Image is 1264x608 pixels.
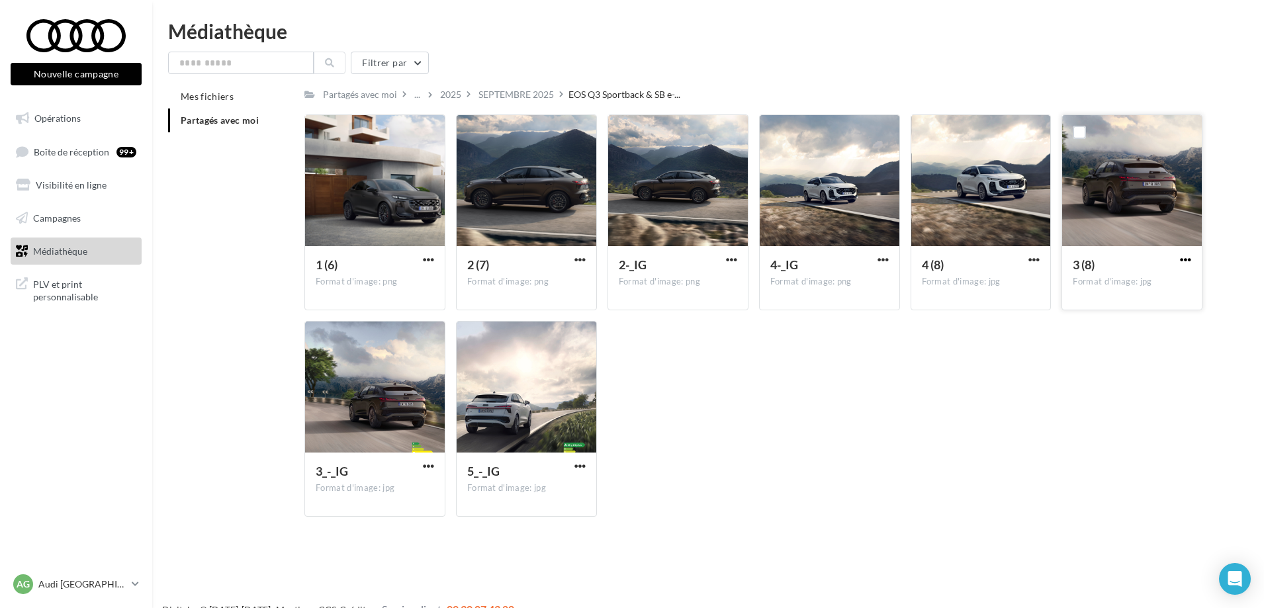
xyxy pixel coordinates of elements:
span: Opérations [34,112,81,124]
div: Format d'image: png [316,276,434,288]
p: Audi [GEOGRAPHIC_DATA] [38,578,126,591]
div: Format d'image: png [467,276,586,288]
a: Campagnes [8,204,144,232]
span: Médiathèque [33,245,87,256]
div: Médiathèque [168,21,1248,41]
span: 2 (7) [467,257,489,272]
a: Boîte de réception99+ [8,138,144,166]
a: PLV et print personnalisable [8,270,144,309]
span: 3 (8) [1073,257,1095,272]
span: 3_-_IG [316,464,348,478]
a: AG Audi [GEOGRAPHIC_DATA] [11,572,142,597]
span: PLV et print personnalisable [33,275,136,304]
button: Nouvelle campagne [11,63,142,85]
div: Format d'image: jpg [1073,276,1191,288]
div: Format d'image: png [770,276,889,288]
a: Visibilité en ligne [8,171,144,199]
button: Filtrer par [351,52,429,74]
div: Format d'image: jpg [316,482,434,494]
span: Partagés avec moi [181,114,259,126]
span: Visibilité en ligne [36,179,107,191]
div: Open Intercom Messenger [1219,563,1251,595]
span: 4-_IG [770,257,798,272]
span: Boîte de réception [34,146,109,157]
div: SEPTEMBRE 2025 [478,88,554,101]
span: EOS Q3 Sportback & SB e-... [568,88,680,101]
a: Opérations [8,105,144,132]
span: 4 (8) [922,257,944,272]
div: 2025 [440,88,461,101]
span: AG [17,578,30,591]
span: 5_-_IG [467,464,500,478]
div: Format d'image: jpg [922,276,1040,288]
span: 2-_IG [619,257,647,272]
span: Campagnes [33,212,81,224]
span: Mes fichiers [181,91,234,102]
div: Format d'image: png [619,276,737,288]
div: ... [412,85,423,104]
div: Partagés avec moi [323,88,397,101]
a: Médiathèque [8,238,144,265]
div: 99+ [116,147,136,157]
div: Format d'image: jpg [467,482,586,494]
span: 1 (6) [316,257,338,272]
